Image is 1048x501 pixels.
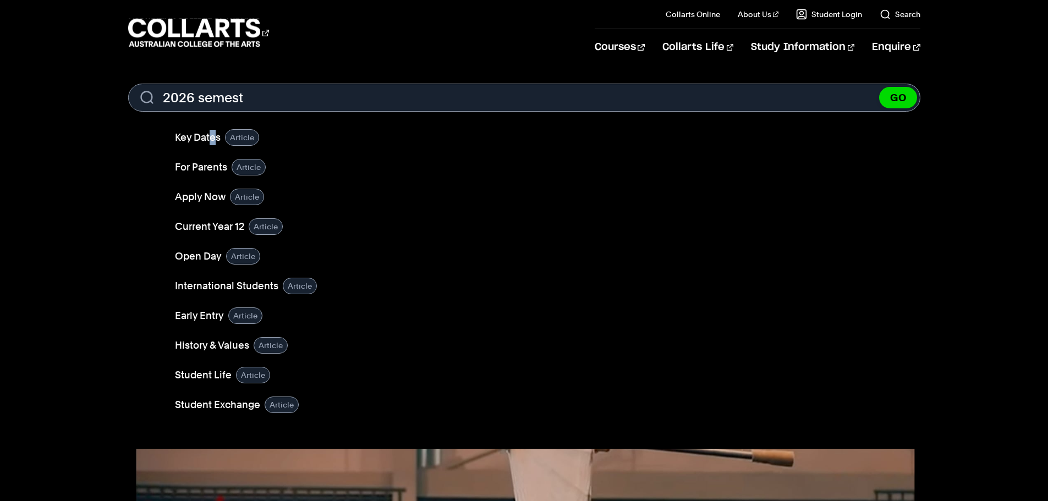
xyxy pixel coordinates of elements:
[175,367,232,383] a: Student Life
[175,249,222,264] a: Open Day
[872,29,920,65] a: Enquire
[175,338,249,353] a: History & Values
[879,87,917,108] button: GO
[880,9,920,20] a: Search
[738,9,778,20] a: About Us
[751,29,854,65] a: Study Information
[128,84,920,112] input: Enter Search Term
[254,337,288,354] div: Article
[796,9,862,20] a: Student Login
[175,219,244,234] a: Current Year 12
[175,130,221,145] a: Key Dates
[265,397,299,413] div: Article
[228,307,262,324] div: Article
[175,159,227,175] a: For Parents
[128,17,269,48] div: Go to homepage
[230,189,264,205] div: Article
[249,218,283,235] div: Article
[226,248,260,265] div: Article
[225,129,259,146] div: Article
[283,278,317,294] div: Article
[232,159,266,175] div: Article
[175,278,278,294] a: International Students
[128,84,920,112] form: Search
[175,397,260,412] a: Student Exchange
[175,189,226,205] a: Apply Now
[175,308,224,323] a: Early Entry
[662,29,733,65] a: Collarts Life
[595,29,645,65] a: Courses
[236,367,270,383] div: Article
[666,9,720,20] a: Collarts Online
